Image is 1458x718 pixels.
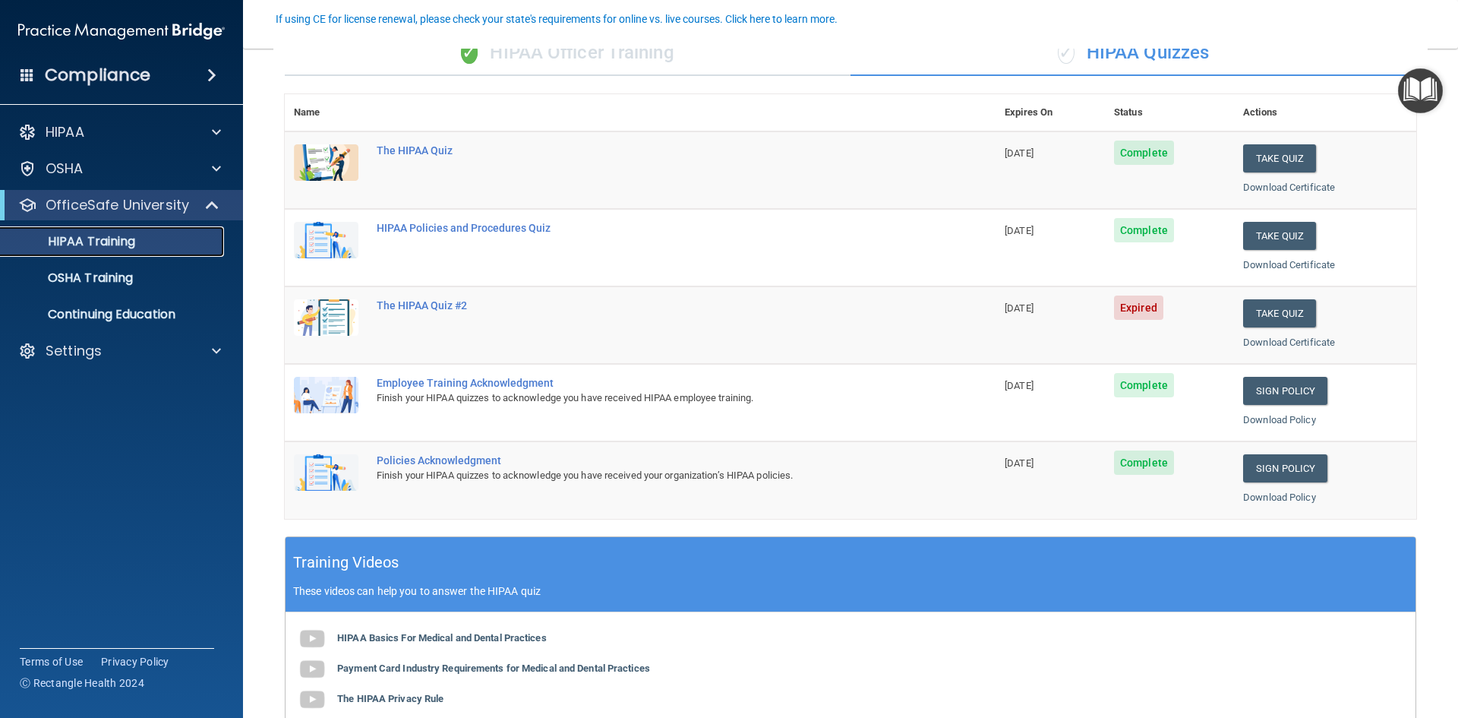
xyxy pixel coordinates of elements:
p: Settings [46,342,102,360]
th: Name [285,94,368,131]
img: PMB logo [18,16,225,46]
span: Complete [1114,218,1174,242]
p: These videos can help you to answer the HIPAA quiz [293,585,1408,597]
p: Continuing Education [10,307,217,322]
th: Expires On [996,94,1105,131]
button: Take Quiz [1243,144,1316,172]
div: HIPAA Quizzes [850,30,1416,76]
div: HIPAA Officer Training [285,30,850,76]
div: Finish your HIPAA quizzes to acknowledge you have received your organization’s HIPAA policies. [377,467,920,485]
p: OSHA Training [10,270,133,286]
span: [DATE] [1005,225,1034,236]
a: Download Policy [1243,414,1316,425]
span: [DATE] [1005,147,1034,159]
span: [DATE] [1005,380,1034,391]
p: HIPAA Training [10,234,135,249]
button: Open Resource Center [1398,68,1443,113]
a: Download Policy [1243,492,1316,503]
a: Privacy Policy [101,654,169,669]
span: Complete [1114,373,1174,397]
div: If using CE for license renewal, please check your state's requirements for online vs. live cours... [276,14,838,24]
a: Settings [18,342,221,360]
span: [DATE] [1005,457,1034,469]
span: Complete [1114,141,1174,165]
a: OfficeSafe University [18,196,220,214]
span: ✓ [461,41,478,64]
span: [DATE] [1005,302,1034,314]
b: HIPAA Basics For Medical and Dental Practices [337,632,547,644]
span: Ⓒ Rectangle Health 2024 [20,675,144,691]
div: Policies Acknowledgment [377,454,920,467]
div: Finish your HIPAA quizzes to acknowledge you have received HIPAA employee training. [377,389,920,407]
a: Download Certificate [1243,259,1335,270]
div: The HIPAA Quiz [377,144,920,157]
h5: Training Videos [293,549,399,576]
span: Complete [1114,451,1174,475]
button: Take Quiz [1243,299,1316,327]
div: The HIPAA Quiz #2 [377,299,920,312]
button: If using CE for license renewal, please check your state's requirements for online vs. live cours... [273,11,840,27]
a: Download Certificate [1243,182,1335,193]
a: Sign Policy [1243,377,1327,405]
h4: Compliance [45,65,150,86]
span: ✓ [1058,41,1075,64]
b: Payment Card Industry Requirements for Medical and Dental Practices [337,663,650,674]
img: gray_youtube_icon.38fcd6cc.png [297,624,327,654]
a: HIPAA [18,123,221,141]
a: Sign Policy [1243,454,1327,482]
button: Take Quiz [1243,222,1316,250]
th: Actions [1234,94,1416,131]
div: HIPAA Policies and Procedures Quiz [377,222,920,234]
a: Terms of Use [20,654,83,669]
img: gray_youtube_icon.38fcd6cc.png [297,654,327,685]
p: HIPAA [46,123,84,141]
p: OSHA [46,160,84,178]
p: OfficeSafe University [46,196,189,214]
a: OSHA [18,160,221,178]
div: Employee Training Acknowledgment [377,377,920,389]
th: Status [1105,94,1234,131]
a: Download Certificate [1243,337,1335,348]
img: gray_youtube_icon.38fcd6cc.png [297,685,327,715]
b: The HIPAA Privacy Rule [337,693,443,704]
span: Expired [1114,296,1163,320]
